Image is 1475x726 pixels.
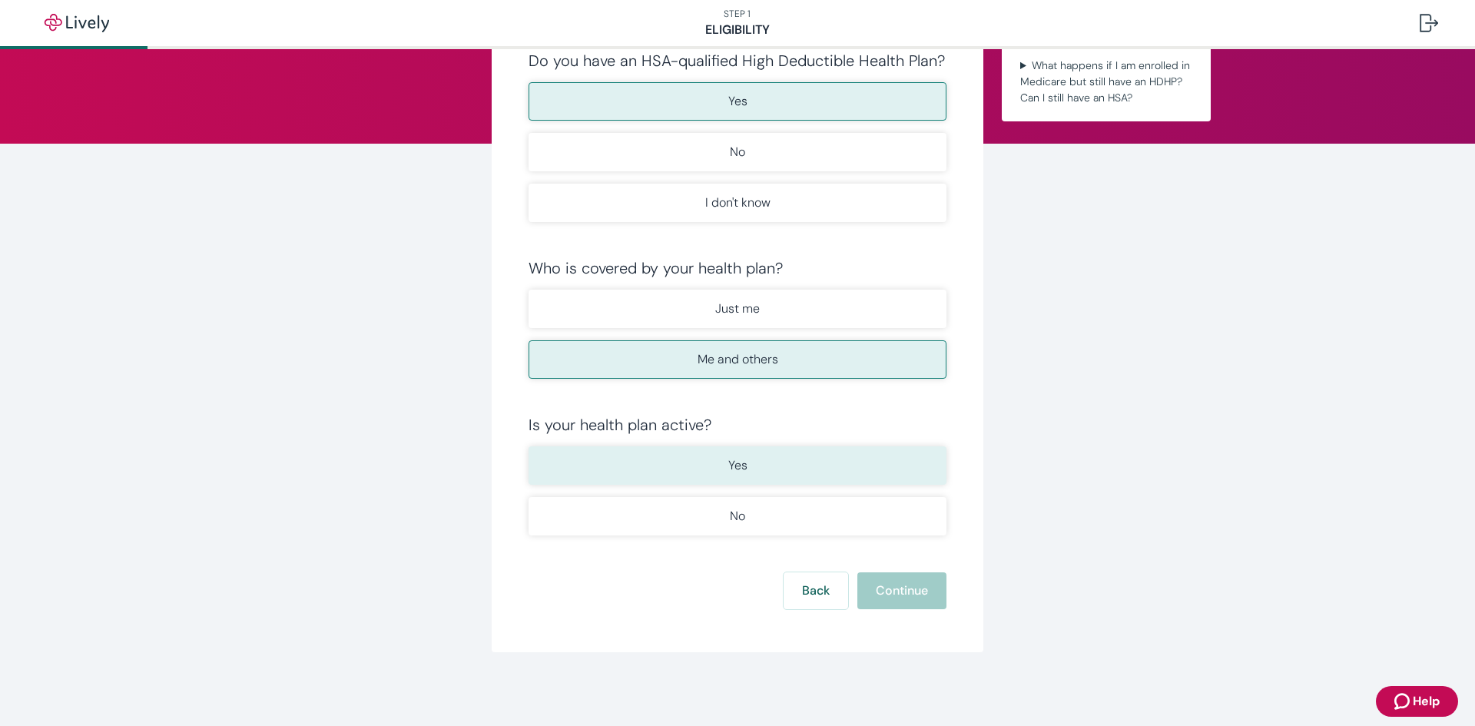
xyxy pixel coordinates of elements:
img: Lively [34,14,120,32]
button: I don't know [529,184,946,222]
p: Me and others [698,350,778,369]
span: Help [1413,692,1440,711]
div: Who is covered by your health plan? [529,259,946,277]
button: No [529,497,946,535]
p: Just me [715,300,760,318]
button: Me and others [529,340,946,379]
button: Yes [529,82,946,121]
svg: Zendesk support icon [1394,692,1413,711]
p: No [730,143,745,161]
button: Log out [1407,5,1450,41]
div: Do you have an HSA-qualified High Deductible Health Plan? [529,51,946,70]
summary: What happens if I am enrolled in Medicare but still have an HDHP? Can I still have an HSA? [1014,55,1198,109]
p: I don't know [705,194,771,212]
button: Just me [529,290,946,328]
p: Yes [728,456,747,475]
div: Is your health plan active? [529,416,946,434]
button: No [529,133,946,171]
p: Yes [728,92,747,111]
button: Zendesk support iconHelp [1376,686,1458,717]
button: Yes [529,446,946,485]
button: Back [784,572,848,609]
p: No [730,507,745,525]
